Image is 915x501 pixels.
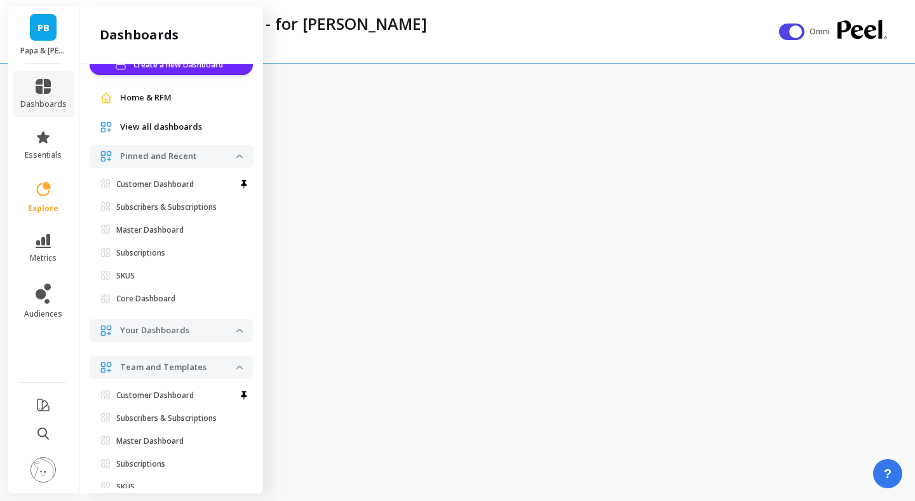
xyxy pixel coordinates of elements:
[120,361,236,374] p: Team and Templates
[116,482,135,492] p: SKUS
[120,121,202,134] span: View all dashboards
[120,324,236,337] p: Your Dashboards
[20,99,67,109] span: dashboards
[236,366,243,369] img: down caret icon
[884,465,891,483] span: ?
[28,203,58,214] span: explore
[116,271,135,281] p: SKUS
[90,55,253,75] button: Create a new Dashboard
[30,457,56,483] img: profile picture
[128,13,427,34] p: Home Dashboard - for Sami
[100,324,112,337] img: navigation item icon
[86,61,915,501] iframe: Omni Embed
[116,413,217,423] p: Subscribers & Subscriptions
[133,58,227,71] span: Create a new Dashboard
[116,179,194,189] p: Customer Dashboard
[100,121,112,134] img: navigation item icon
[100,26,179,44] h2: dashboards
[236,329,243,333] img: down caret icon
[116,248,165,258] p: Subscriptions
[30,253,57,263] span: metrics
[873,459,902,488] button: ?
[120,150,236,163] p: Pinned and Recent
[116,436,184,446] p: Master Dashboard
[810,25,832,38] span: Omni
[116,202,217,212] p: Subscribers & Subscriptions
[25,150,62,160] span: essentials
[100,92,112,104] img: navigation item icon
[37,20,50,35] span: PB
[100,150,112,163] img: navigation item icon
[116,459,165,469] p: Subscriptions
[116,225,184,235] p: Master Dashboard
[100,361,112,374] img: navigation item icon
[236,154,243,158] img: down caret icon
[120,92,172,104] span: Home & RFM
[116,294,175,304] p: Core Dashboard
[20,46,67,56] p: Papa & Barkley
[24,309,62,319] span: audiences
[116,390,194,401] p: Customer Dashboard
